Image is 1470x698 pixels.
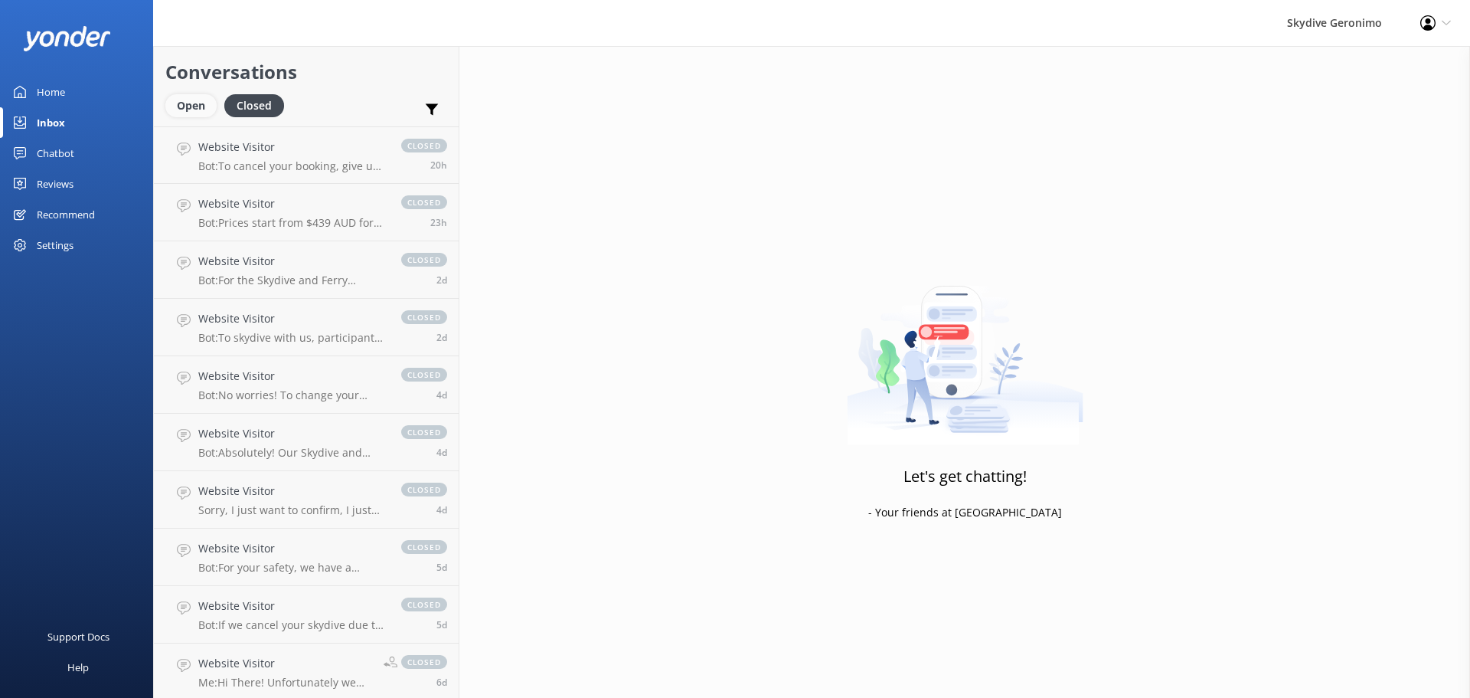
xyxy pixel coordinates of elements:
p: Bot: To skydive with us, participants need to be at least [DEMOGRAPHIC_DATA]. Since your grandson... [198,331,386,345]
span: closed [401,483,447,496]
div: Home [37,77,65,107]
span: closed [401,540,447,554]
a: Website VisitorBot:To cancel your booking, give us a call at [PHONE_NUMBER] or shoot an email to ... [154,126,459,184]
span: Sep 30 2025 02:29pm (UTC +08:00) Australia/Perth [436,388,447,401]
p: Bot: No worries! To change your booking, just give us a call at [PHONE_NUMBER] or email [EMAIL_AD... [198,388,386,402]
a: Closed [224,97,292,113]
span: Sep 29 2025 05:40pm (UTC +08:00) Australia/Perth [436,503,447,516]
div: Reviews [37,169,73,199]
a: Website VisitorBot:To skydive with us, participants need to be at least [DEMOGRAPHIC_DATA]. Since... [154,299,459,356]
span: closed [401,310,447,324]
span: closed [401,425,447,439]
p: Bot: Prices start from $439 AUD for the 10,000ft [GEOGRAPHIC_DATA] Tandem Skydive and $549 AUD fo... [198,216,386,230]
p: Sorry, I just want to confirm, I just made a booking for [DATE] and received an email ‘pending or... [198,503,386,517]
span: closed [401,598,447,611]
h4: Website Visitor [198,310,386,327]
h4: Website Visitor [198,540,386,557]
p: Bot: For the Skydive and Ferry Packages, we partner with Sealink Rottnest for departures from [GE... [198,274,386,287]
div: Settings [37,230,73,261]
h2: Conversations [165,57,447,87]
span: closed [401,139,447,152]
h4: Website Visitor [198,139,386,156]
a: Website VisitorBot:No worries! To change your booking, just give us a call at [PHONE_NUMBER] or e... [154,356,459,414]
h4: Website Visitor [198,655,372,672]
p: Bot: To cancel your booking, give us a call at [PHONE_NUMBER] or shoot an email to [EMAIL_ADDRESS... [198,159,386,173]
p: Bot: For your safety, we have a weight limit of 95kgs for all tandem skydiving passengers. In som... [198,561,386,575]
span: Sep 29 2025 08:51pm (UTC +08:00) Australia/Perth [436,446,447,459]
p: Me: Hi There! Unfortunately we don't have any active promo's going at the moment. [198,676,372,690]
h4: Website Visitor [198,253,386,270]
h4: Website Visitor [198,598,386,614]
a: Website VisitorBot:Absolutely! Our Skydive and Ferry Packages include a same-day return ferry tic... [154,414,459,471]
h4: Website Visitor [198,195,386,212]
span: closed [401,655,447,669]
img: artwork of a man stealing a conversation from at giant smartphone [847,254,1083,445]
p: Bot: Absolutely! Our Skydive and Ferry Packages include a same-day return ferry ticket in the pri... [198,446,386,460]
div: Open [165,94,217,117]
img: yonder-white-logo.png [23,26,111,51]
a: Website VisitorBot:For your safety, we have a weight limit of 95kgs for all tandem skydiving pass... [154,529,459,586]
a: Open [165,97,224,113]
div: Inbox [37,107,65,138]
span: Oct 01 2025 10:24pm (UTC +08:00) Australia/Perth [436,331,447,344]
h4: Website Visitor [198,368,386,385]
h4: Website Visitor [198,483,386,500]
span: closed [401,368,447,382]
p: Bot: If we cancel your skydive due to weather and can't reschedule, you'll receive a full refund.... [198,618,386,632]
span: Sep 28 2025 05:09pm (UTC +08:00) Australia/Perth [436,618,447,631]
a: Website VisitorBot:For the Skydive and Ferry Packages, we partner with Sealink Rottnest for depar... [154,241,459,299]
div: Chatbot [37,138,74,169]
div: Help [67,652,89,683]
span: Sep 29 2025 03:06pm (UTC +08:00) Australia/Perth [436,561,447,574]
span: Oct 02 2025 06:36am (UTC +08:00) Australia/Perth [436,274,447,287]
div: Closed [224,94,284,117]
span: Oct 03 2025 07:13pm (UTC +08:00) Australia/Perth [430,159,447,172]
div: Recommend [37,199,95,230]
a: Website VisitorBot:Prices start from $439 AUD for the 10,000ft [GEOGRAPHIC_DATA] Tandem Skydive a... [154,184,459,241]
div: Support Docs [47,621,109,652]
h3: Let's get chatting! [903,464,1027,489]
a: Website VisitorSorry, I just want to confirm, I just made a booking for [DATE] and received an em... [154,471,459,529]
h4: Website Visitor [198,425,386,442]
span: closed [401,195,447,209]
span: Oct 03 2025 04:21pm (UTC +08:00) Australia/Perth [430,216,447,229]
a: Website VisitorBot:If we cancel your skydive due to weather and can't reschedule, you'll receive ... [154,586,459,644]
span: Sep 28 2025 03:05pm (UTC +08:00) Australia/Perth [436,676,447,689]
span: closed [401,253,447,267]
p: - Your friends at [GEOGRAPHIC_DATA] [868,504,1062,521]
